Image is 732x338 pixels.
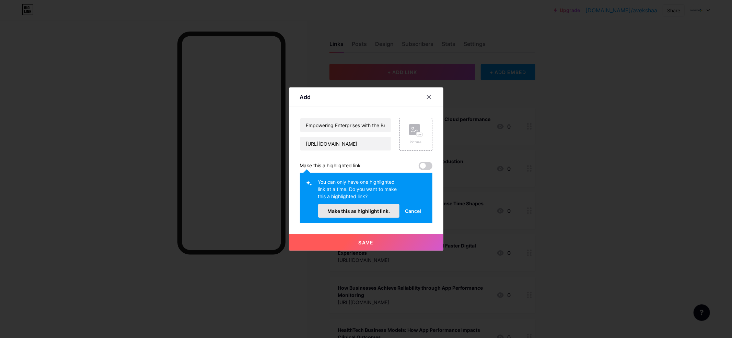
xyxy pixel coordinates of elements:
span: Save [358,240,374,245]
input: Title [300,118,391,132]
div: Add [300,93,311,101]
button: Make this as highlight link. [318,204,400,218]
button: Save [289,234,443,251]
div: You can only have one highlighted link at a time. Do you want to make this a highlighted link? [318,178,400,204]
div: Make this a highlighted link [300,162,361,170]
span: Make this as highlight link. [327,208,390,214]
div: Picture [409,140,423,145]
span: Cancel [405,207,421,215]
input: URL [300,137,391,150]
button: Cancel [399,204,427,218]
